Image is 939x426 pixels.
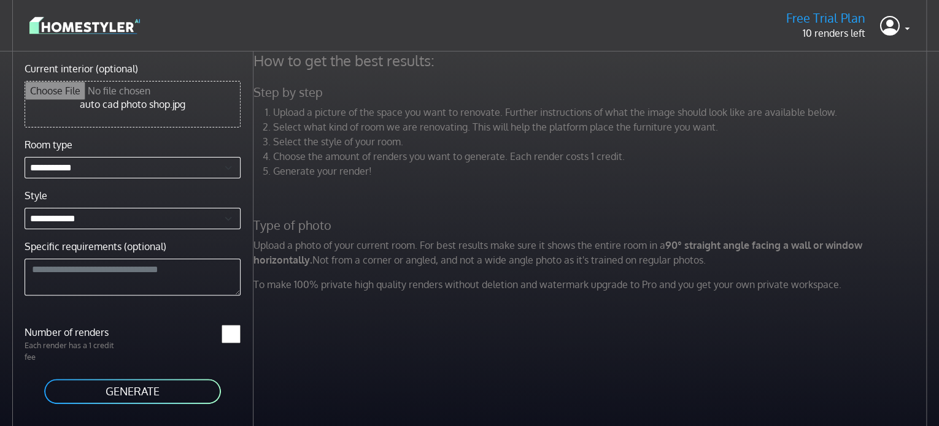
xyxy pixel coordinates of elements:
[246,51,937,70] h4: How to get the best results:
[273,105,930,120] li: Upload a picture of the space you want to renovate. Further instructions of what the image should...
[25,239,166,254] label: Specific requirements (optional)
[29,15,140,36] img: logo-3de290ba35641baa71223ecac5eacb59cb85b4c7fdf211dc9aaecaaee71ea2f8.svg
[273,164,930,178] li: Generate your render!
[273,134,930,149] li: Select the style of your room.
[25,137,72,152] label: Room type
[246,238,937,267] p: Upload a photo of your current room. For best results make sure it shows the entire room in a Not...
[786,26,865,40] p: 10 renders left
[246,85,937,100] h5: Step by step
[25,188,47,203] label: Style
[786,10,865,26] h5: Free Trial Plan
[273,120,930,134] li: Select what kind of room we are renovating. This will help the platform place the furniture you w...
[25,61,138,76] label: Current interior (optional)
[17,340,133,363] p: Each render has a 1 credit fee
[43,378,222,405] button: GENERATE
[273,149,930,164] li: Choose the amount of renders you want to generate. Each render costs 1 credit.
[17,325,133,340] label: Number of renders
[246,277,937,292] p: To make 100% private high quality renders without deletion and watermark upgrade to Pro and you g...
[246,218,937,233] h5: Type of photo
